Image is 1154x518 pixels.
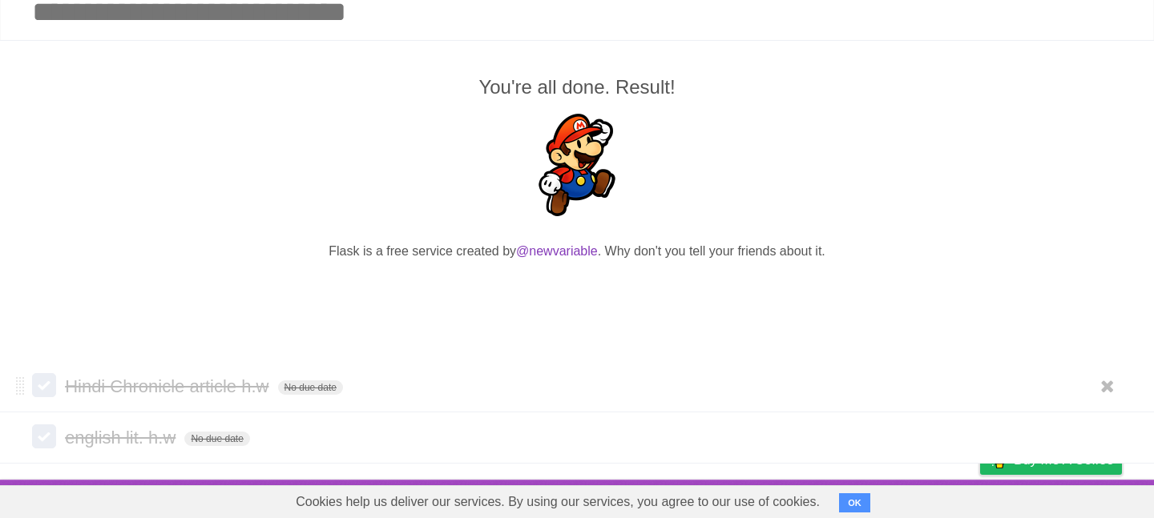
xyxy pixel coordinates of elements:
h2: You're all done. Result! [32,73,1122,102]
button: OK [839,493,870,512]
img: Super Mario [526,114,628,216]
span: No due date [184,432,249,446]
a: Suggest a feature [1021,484,1122,514]
span: No due date [278,380,343,395]
p: Flask is a free service created by . Why don't you tell your friends about it. [32,242,1122,261]
span: Hindi Chronicle article h.w [65,376,272,396]
span: Cookies help us deliver our services. By using our services, you agree to our use of cookies. [280,486,836,518]
a: Developers [820,484,885,514]
span: Buy me a coffee [1014,446,1114,474]
span: english lit. h.w [65,428,180,448]
label: Done [32,424,56,448]
a: @newvariable [516,244,598,258]
label: Done [32,373,56,397]
a: About [767,484,801,514]
a: Terms [905,484,940,514]
iframe: X Post Button [548,281,607,303]
a: Privacy [959,484,1001,514]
